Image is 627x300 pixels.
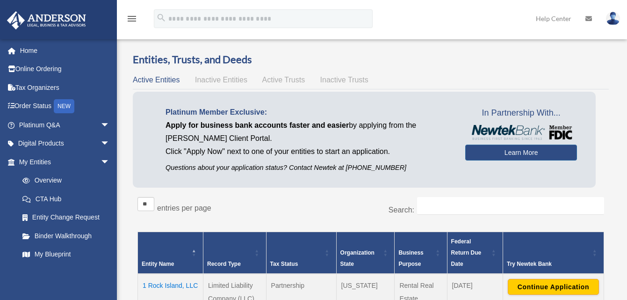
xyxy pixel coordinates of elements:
span: Inactive Entities [195,76,247,84]
th: Federal Return Due Date: Activate to sort [447,232,503,274]
i: search [156,13,166,23]
a: Tax Due Dates [13,263,119,282]
i: menu [126,13,137,24]
th: Try Newtek Bank : Activate to sort [503,232,604,274]
a: Digital Productsarrow_drop_down [7,134,124,153]
span: arrow_drop_down [101,116,119,135]
a: Platinum Q&Aarrow_drop_down [7,116,124,134]
span: Business Purpose [398,249,423,267]
th: Tax Status: Activate to sort [266,232,336,274]
a: Order StatusNEW [7,97,124,116]
img: User Pic [606,12,620,25]
p: Click "Apply Now" next to one of your entities to start an application. [166,145,451,158]
a: Binder Walkthrough [13,227,119,245]
a: Online Ordering [7,60,124,79]
span: Inactive Trusts [320,76,368,84]
label: entries per page [157,204,211,212]
th: Organization State: Activate to sort [336,232,395,274]
p: by applying from the [PERSON_NAME] Client Portal. [166,119,451,145]
span: Record Type [207,261,241,267]
div: Try Newtek Bank [507,258,590,270]
a: My Entitiesarrow_drop_down [7,153,119,171]
img: Anderson Advisors Platinum Portal [4,11,89,29]
th: Entity Name: Activate to invert sorting [138,232,203,274]
a: My Blueprint [13,245,119,264]
span: Tax Status [270,261,298,267]
a: Entity Change Request [13,208,119,227]
span: Active Entities [133,76,180,84]
span: arrow_drop_down [101,153,119,172]
span: Federal Return Due Date [451,238,482,267]
span: Entity Name [142,261,174,267]
span: arrow_drop_down [101,134,119,154]
h3: Entities, Trusts, and Deeds [133,52,609,67]
p: Questions about your application status? Contact Newtek at [PHONE_NUMBER] [166,162,451,174]
span: Active Trusts [262,76,305,84]
label: Search: [389,206,414,214]
a: Tax Organizers [7,78,124,97]
th: Record Type: Activate to sort [203,232,267,274]
span: Organization State [340,249,375,267]
button: Continue Application [508,279,599,295]
p: Platinum Member Exclusive: [166,106,451,119]
a: Overview [13,171,115,190]
span: Apply for business bank accounts faster and easier [166,121,349,129]
span: In Partnership With... [465,106,577,121]
img: NewtekBankLogoSM.png [470,125,572,140]
div: NEW [54,99,74,113]
a: CTA Hub [13,190,119,208]
a: menu [126,16,137,24]
a: Home [7,41,124,60]
th: Business Purpose: Activate to sort [395,232,447,274]
a: Learn More [465,145,577,161]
